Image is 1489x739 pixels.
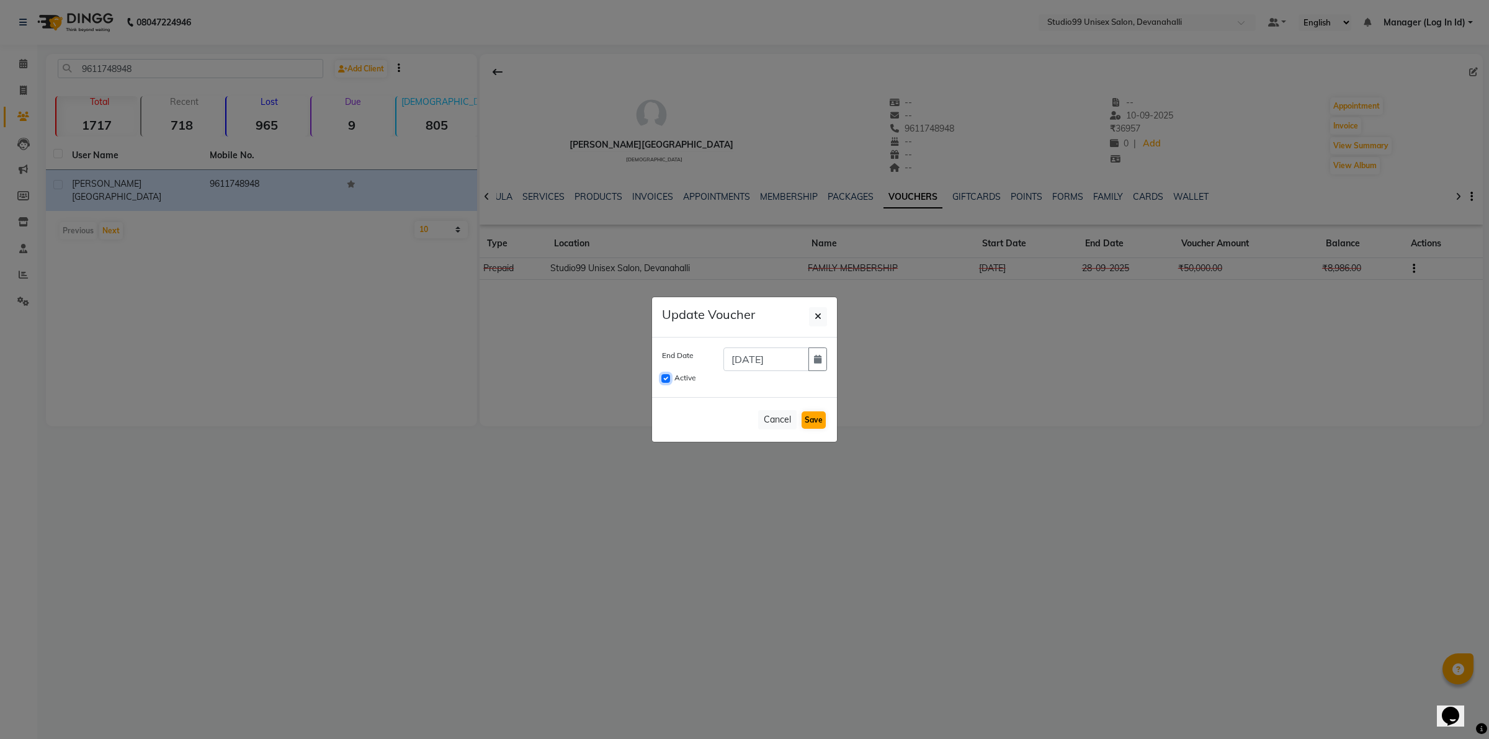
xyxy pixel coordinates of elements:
iframe: chat widget [1437,689,1477,727]
label: Active [674,372,696,383]
label: End Date [662,350,694,361]
button: Cancel [758,410,797,429]
button: Save [802,411,826,429]
h5: Update Voucher [662,307,755,322]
